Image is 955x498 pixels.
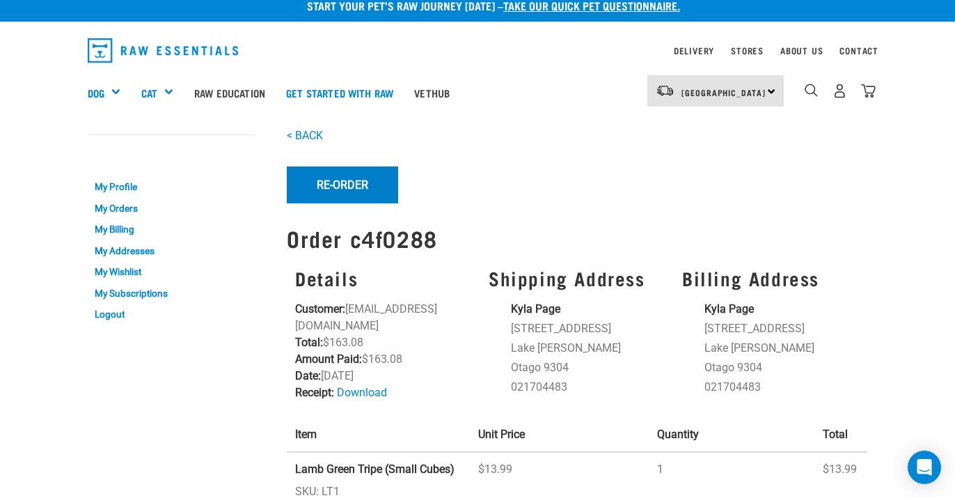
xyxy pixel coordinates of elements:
[184,65,276,120] a: Raw Education
[295,462,455,476] strong: Lamb Green Tripe (Small Cubes)
[287,259,480,410] div: [EMAIL_ADDRESS][DOMAIN_NAME] $163.08 $163.08 [DATE]
[511,379,665,396] li: 021704483
[649,418,814,452] th: Quantity
[674,48,714,53] a: Delivery
[404,65,460,120] a: Vethub
[470,418,649,452] th: Unit Price
[704,379,859,396] li: 021704483
[731,48,764,53] a: Stores
[861,84,876,98] img: home-icon@2x.png
[276,65,404,120] a: Get started with Raw
[489,267,665,289] h3: Shipping Address
[511,320,665,337] li: [STREET_ADDRESS]
[704,359,859,376] li: Otago 9304
[295,302,345,316] strong: Customer:
[88,283,255,304] a: My Subscriptions
[656,84,674,97] img: van-moving.png
[88,38,238,63] img: Raw Essentials Logo
[141,85,157,101] a: Cat
[503,2,680,8] a: take our quick pet questionnaire.
[88,261,255,283] a: My Wishlist
[511,359,665,376] li: Otago 9304
[780,48,823,53] a: About Us
[295,336,323,349] strong: Total:
[287,226,867,251] h1: Order c4f0288
[295,369,321,382] strong: Date:
[704,340,859,357] li: Lake [PERSON_NAME]
[77,33,878,68] nav: dropdown navigation
[295,352,362,366] strong: Amount Paid:
[511,302,560,316] strong: Kyla Page
[704,302,754,316] strong: Kyla Page
[704,320,859,337] li: [STREET_ADDRESS]
[88,85,104,101] a: Dog
[295,386,334,399] strong: Receipt:
[295,267,472,289] h3: Details
[88,198,255,219] a: My Orders
[88,219,255,240] a: My Billing
[287,129,323,142] a: < BACK
[287,166,398,203] button: Re-Order
[805,84,818,97] img: home-icon-1@2x.png
[337,386,387,399] a: Download
[511,340,665,357] li: Lake [PERSON_NAME]
[681,90,766,95] span: [GEOGRAPHIC_DATA]
[839,48,878,53] a: Contact
[832,84,847,98] img: user.png
[88,240,255,262] a: My Addresses
[908,451,941,484] div: Open Intercom Messenger
[88,149,155,155] a: My Account
[682,267,859,289] h3: Billing Address
[814,418,867,452] th: Total
[88,176,255,198] a: My Profile
[88,304,255,326] a: Logout
[287,418,470,452] th: Item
